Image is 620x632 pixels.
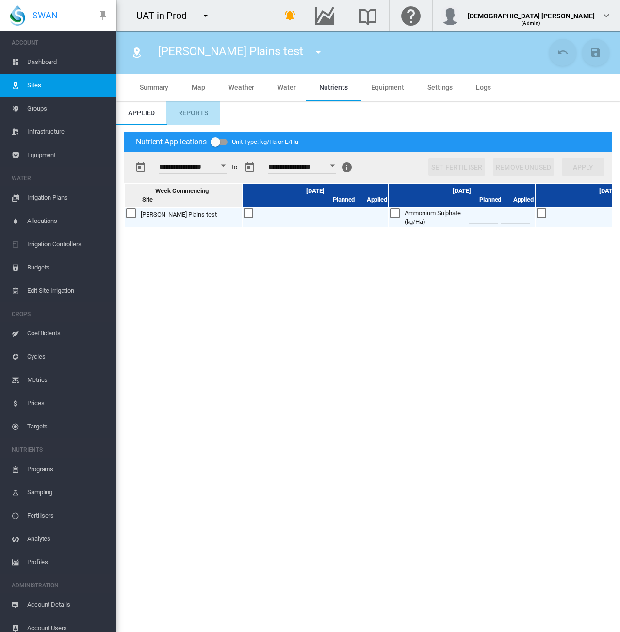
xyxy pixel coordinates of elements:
[356,10,379,21] md-icon: Search the knowledge base
[306,187,325,195] div: [DATE]
[196,6,215,25] button: icon-menu-down
[582,39,609,66] button: Save Changes
[10,5,25,26] img: SWAN-Landscape-Logo-Colour-drop.png
[341,161,353,173] md-icon: These dates refer to weeks commencing. Up to 9 weeks can be displayed
[27,97,109,120] span: Groups
[97,10,109,21] md-icon: icon-pin
[12,35,109,50] span: ACCOUNT
[128,109,155,117] span: Applied
[399,10,423,21] md-icon: Click here for help
[27,279,109,302] span: Edit Site Irrigation
[549,39,576,66] button: Cancel Changes
[240,158,260,177] button: md-calendar
[27,458,109,481] span: Programs
[127,43,147,62] button: Click to go to list of Sites
[136,9,196,22] div: UAT in Prod
[178,109,208,117] span: Reports
[599,187,618,195] div: [DATE]
[228,83,254,91] span: Weather
[27,50,109,74] span: Dashboard
[501,195,534,204] div: Applied
[27,233,109,256] span: Irrigation Controllers
[27,186,109,209] span: Irrigation Plans
[27,345,109,368] span: Cycles
[428,158,485,176] button: Set Fertiliser
[371,83,404,91] span: Equipment
[142,195,153,204] div: Site
[469,195,502,204] div: Planned
[27,256,109,279] span: Budgets
[601,10,612,21] md-icon: icon-chevron-down
[27,322,109,345] span: Coefficients
[441,6,460,25] img: profile.jpg
[27,120,109,143] span: Infrastructure
[562,158,604,176] button: Apply
[493,158,554,176] button: Remove Unused
[232,163,237,172] div: to
[27,527,109,551] span: Analytes
[12,442,109,458] span: NUTRIENTS
[476,83,491,91] span: Logs
[355,195,387,204] div: Applied
[200,10,212,21] md-icon: icon-menu-down
[27,551,109,574] span: Profiles
[312,47,324,58] md-icon: icon-menu-down
[309,43,328,62] button: icon-menu-down
[277,83,296,91] span: Water
[557,47,569,58] md-icon: icon-undo
[214,157,232,174] button: Open calendar
[33,9,58,21] span: SWAN
[319,83,348,91] span: Nutrients
[324,157,341,174] button: Open calendar
[280,6,300,25] button: icon-bell-ring
[136,137,207,147] span: Nutrient Applications
[323,195,355,204] div: Planned
[158,45,303,58] span: [PERSON_NAME] Plains test
[427,83,453,91] span: Settings
[12,171,109,186] span: WATER
[590,47,602,58] md-icon: icon-content-save
[27,209,109,233] span: Allocations
[27,392,109,415] span: Prices
[131,47,143,58] md-icon: icon-map-marker-radius
[284,10,296,21] md-icon: icon-bell-ring
[211,135,298,149] md-switch: Unit Type: kg/Ha or L/Ha
[131,158,150,177] button: md-calendar
[313,10,336,21] md-icon: Go to the Data Hub
[155,187,209,195] div: Week Commencing
[12,306,109,322] span: CROPS
[468,7,595,17] div: [DEMOGRAPHIC_DATA] [PERSON_NAME]
[27,593,109,616] span: Account Details
[141,210,217,219] div: [PERSON_NAME] Plains test
[27,415,109,438] span: Targets
[192,83,205,91] span: Map
[27,504,109,527] span: Fertilisers
[232,135,298,149] div: Unit Type: kg/Ha or L/Ha
[453,187,471,195] div: [DATE]
[522,20,540,26] span: (Admin)
[27,368,109,392] span: Metrics
[405,209,469,226] div: Ammonium Sulphate (kg/Ha)
[27,481,109,504] span: Sampling
[27,143,109,167] span: Equipment
[140,83,168,91] span: Summary
[27,74,109,97] span: Sites
[12,578,109,593] span: ADMINISTRATION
